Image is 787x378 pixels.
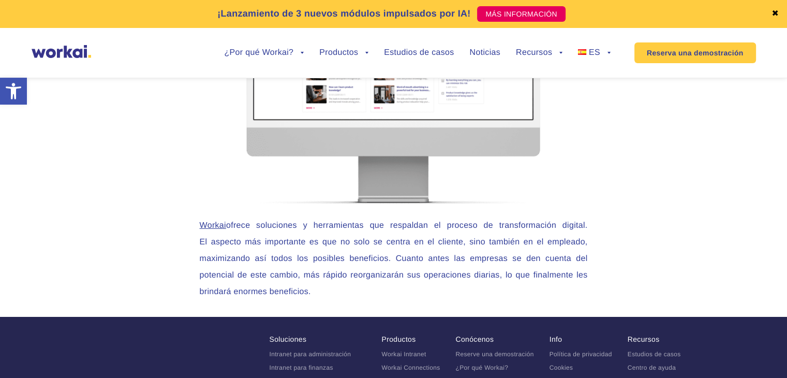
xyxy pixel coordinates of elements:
[217,7,470,21] p: ¡Lanzamiento de 3 nuevos módulos impulsados por IA!
[634,42,756,63] a: Reserva una demostración
[200,217,588,300] p: ofrece soluciones y herramientas que respaldan el proceso de transformación digital. El aspecto m...
[382,364,440,371] a: Workai Connections
[516,49,562,57] a: Recursos
[319,49,368,57] a: Productos
[224,49,304,57] a: ¿Por qué Workai?
[550,335,562,343] a: Info
[270,335,307,343] a: Soluciones
[550,351,612,358] a: Política de privacidad
[578,49,611,57] a: ES
[550,364,573,371] a: Cookies
[200,221,226,230] a: Workai
[589,48,600,57] span: ES
[477,6,566,22] a: MÁS INFORMACIÓN
[384,49,454,57] a: Estudios de casos
[270,364,333,371] a: Intranet para finanzas
[628,351,681,358] a: Estudios de casos
[628,335,660,343] a: Recursos
[270,351,351,358] a: Intranet para administración
[469,49,500,57] a: Noticias
[382,351,426,358] a: Workai Intranet
[455,351,533,358] a: Reserve una demostración
[628,364,676,371] a: Centro de ayuda
[382,335,416,343] a: Productos
[455,364,508,371] a: ¿Por qué Workai?
[771,10,779,18] a: ✖
[455,335,494,343] a: Conócenos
